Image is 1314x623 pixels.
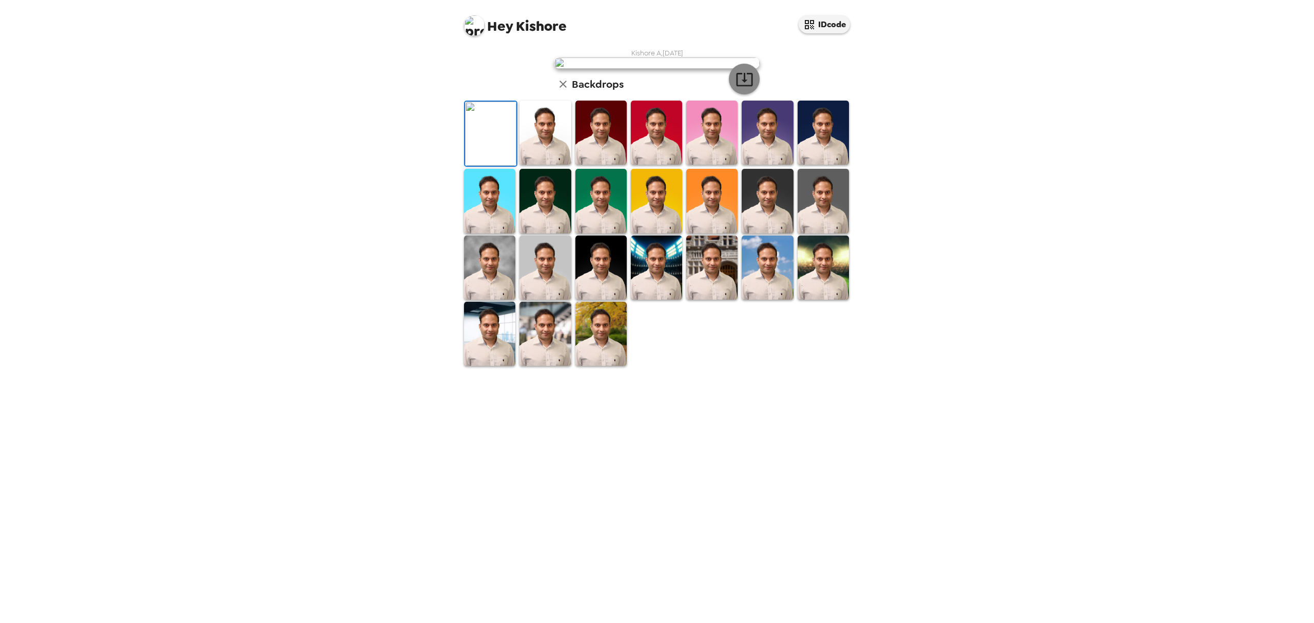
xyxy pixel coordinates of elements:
span: Kishore [464,10,567,33]
img: profile pic [464,15,485,36]
button: IDcode [799,15,850,33]
h6: Backdrops [572,76,624,92]
img: Original [465,102,516,166]
span: Kishore A , [DATE] [631,49,683,57]
span: Hey [487,17,513,35]
img: user [554,57,760,69]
